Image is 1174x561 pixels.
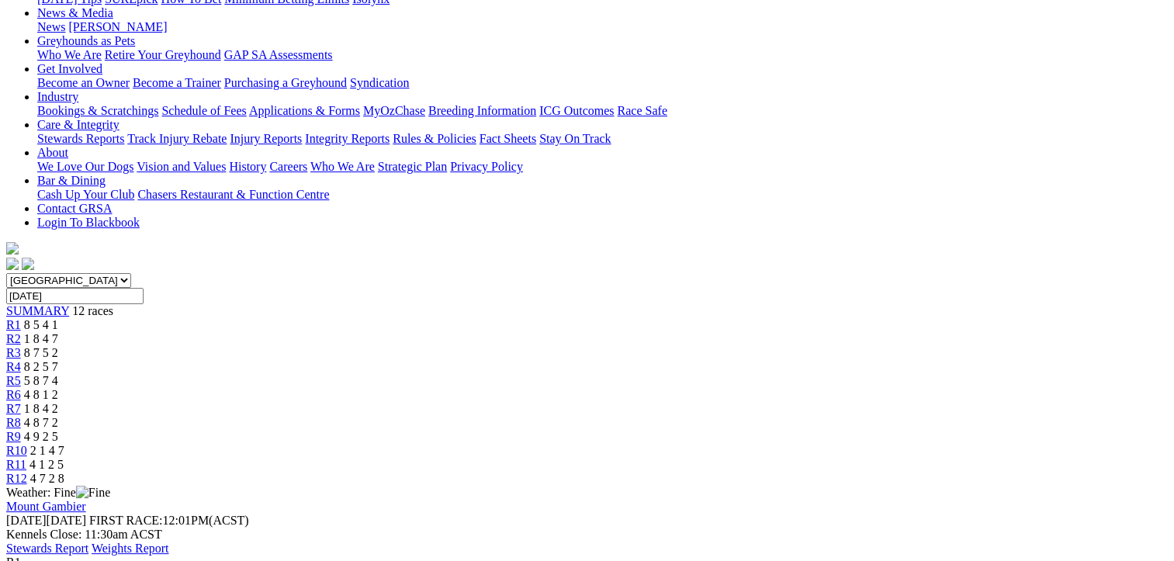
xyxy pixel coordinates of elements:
a: Integrity Reports [305,132,390,145]
a: Applications & Forms [249,104,360,117]
a: SUMMARY [6,304,69,317]
a: Mount Gambier [6,500,86,513]
a: R5 [6,374,21,387]
a: Contact GRSA [37,202,112,215]
a: Rules & Policies [393,132,476,145]
a: History [229,160,266,173]
a: Vision and Values [137,160,226,173]
a: ICG Outcomes [539,104,614,117]
a: R7 [6,402,21,415]
a: R3 [6,346,21,359]
a: We Love Our Dogs [37,160,133,173]
a: Become an Owner [37,76,130,89]
a: Who We Are [37,48,102,61]
a: [PERSON_NAME] [68,20,167,33]
img: twitter.svg [22,258,34,270]
input: Select date [6,288,144,304]
div: Bar & Dining [37,188,1168,202]
a: News [37,20,65,33]
span: 4 8 7 2 [24,416,58,429]
a: Retire Your Greyhound [105,48,221,61]
span: 12 races [72,304,113,317]
a: Privacy Policy [450,160,523,173]
span: 1 8 4 2 [24,402,58,415]
a: Stewards Report [6,542,88,555]
a: Get Involved [37,62,102,75]
a: R12 [6,472,27,485]
div: About [37,160,1168,174]
a: R4 [6,360,21,373]
div: Industry [37,104,1168,118]
a: Weights Report [92,542,169,555]
a: Schedule of Fees [161,104,246,117]
a: Become a Trainer [133,76,221,89]
span: 4 1 2 5 [29,458,64,471]
span: 8 7 5 2 [24,346,58,359]
a: Bar & Dining [37,174,106,187]
a: Strategic Plan [378,160,447,173]
a: R11 [6,458,26,471]
a: Cash Up Your Club [37,188,134,201]
img: Fine [76,486,110,500]
a: Stay On Track [539,132,611,145]
div: Kennels Close: 11:30am ACST [6,528,1168,542]
span: 2 1 4 7 [30,444,64,457]
a: Stewards Reports [37,132,124,145]
span: FIRST RACE: [89,514,162,527]
a: R10 [6,444,27,457]
a: Login To Blackbook [37,216,140,229]
a: Care & Integrity [37,118,119,131]
a: Race Safe [617,104,667,117]
a: Syndication [350,76,409,89]
img: logo-grsa-white.png [6,242,19,255]
span: Weather: Fine [6,486,110,499]
img: facebook.svg [6,258,19,270]
a: R1 [6,318,21,331]
a: About [37,146,68,159]
span: 1 8 4 7 [24,332,58,345]
a: R8 [6,416,21,429]
div: News & Media [37,20,1168,34]
a: Breeding Information [428,104,536,117]
a: R2 [6,332,21,345]
span: 8 2 5 7 [24,360,58,373]
div: Greyhounds as Pets [37,48,1168,62]
span: 4 7 2 8 [30,472,64,485]
div: Care & Integrity [37,132,1168,146]
span: [DATE] [6,514,47,527]
a: Injury Reports [230,132,302,145]
span: 5 8 7 4 [24,374,58,387]
span: 4 9 2 5 [24,430,58,443]
span: 8 5 4 1 [24,318,58,331]
a: Fact Sheets [480,132,536,145]
a: R6 [6,388,21,401]
a: Chasers Restaurant & Function Centre [137,188,329,201]
a: Purchasing a Greyhound [224,76,347,89]
a: R9 [6,430,21,443]
a: Track Injury Rebate [127,132,227,145]
a: Careers [269,160,307,173]
a: Bookings & Scratchings [37,104,158,117]
div: Get Involved [37,76,1168,90]
a: GAP SA Assessments [224,48,333,61]
span: 12:01PM(ACST) [89,514,249,527]
span: [DATE] [6,514,86,527]
span: 4 8 1 2 [24,388,58,401]
a: MyOzChase [363,104,425,117]
a: Greyhounds as Pets [37,34,135,47]
a: News & Media [37,6,113,19]
a: Industry [37,90,78,103]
